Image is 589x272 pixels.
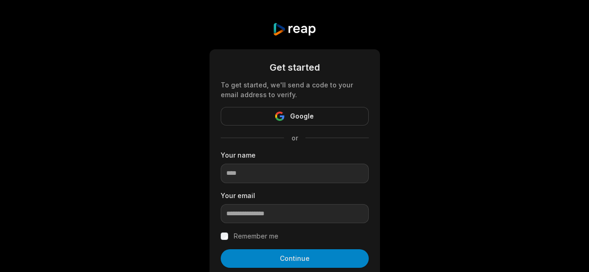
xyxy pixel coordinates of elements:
span: or [284,133,305,143]
label: Your name [221,150,369,160]
label: Your email [221,191,369,200]
img: reap [272,22,317,36]
div: To get started, we'll send a code to your email address to verify. [221,80,369,100]
span: Google [290,111,314,122]
button: Google [221,107,369,126]
div: Get started [221,60,369,74]
button: Continue [221,249,369,268]
label: Remember me [234,231,278,242]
